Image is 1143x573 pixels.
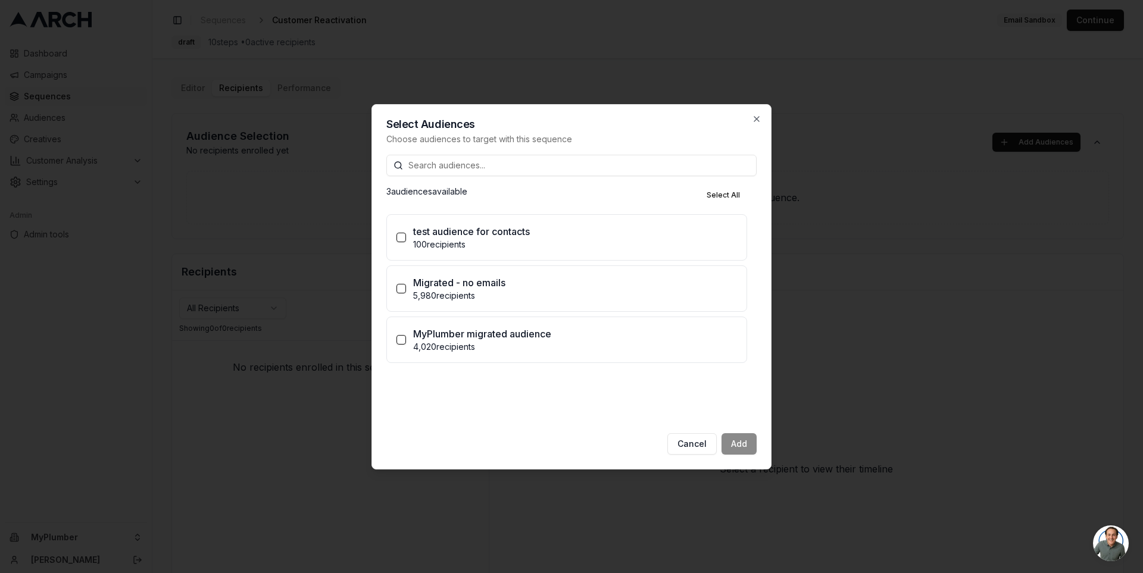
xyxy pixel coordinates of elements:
p: 100 recipients [413,239,737,251]
p: MyPlumber migrated audience [413,327,551,341]
p: 3 audience s available [386,186,467,205]
p: test audience for contacts [413,224,530,239]
p: Choose audiences to target with this sequence [386,133,757,145]
p: 5,980 recipients [413,290,737,302]
button: MyPlumber migrated audience4,020recipients [396,335,406,345]
button: Cancel [667,433,717,455]
p: Migrated - no emails [413,275,505,290]
button: Select All [699,186,747,205]
p: 4,020 recipients [413,341,737,353]
input: Search audiences... [386,155,757,176]
button: test audience for contacts100recipients [396,233,406,242]
button: Migrated - no emails5,980recipients [396,284,406,293]
h2: Select Audiences [386,119,757,130]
